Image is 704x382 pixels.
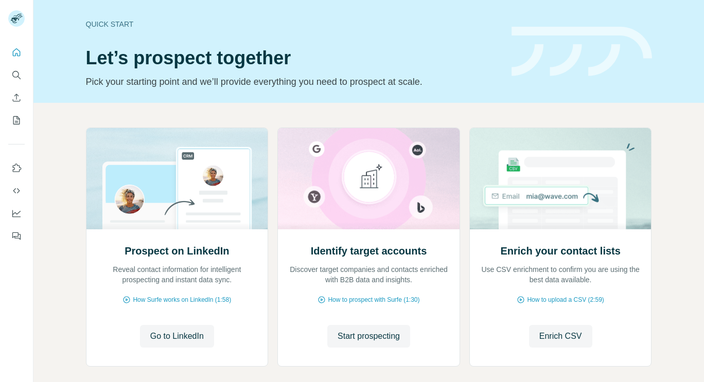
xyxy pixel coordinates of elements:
[86,75,499,89] p: Pick your starting point and we’ll provide everything you need to prospect at scale.
[8,227,25,245] button: Feedback
[125,244,229,258] h2: Prospect on LinkedIn
[8,111,25,130] button: My lists
[311,244,427,258] h2: Identify target accounts
[527,295,604,304] span: How to upload a CSV (2:59)
[8,159,25,177] button: Use Surfe on LinkedIn
[8,181,25,200] button: Use Surfe API
[97,264,258,285] p: Reveal contact information for intelligent prospecting and instant data sync.
[288,264,449,285] p: Discover target companies and contacts enriched with B2B data and insights.
[86,48,499,68] h1: Let’s prospect together
[86,19,499,29] div: Quick start
[529,325,592,348] button: Enrich CSV
[328,295,419,304] span: How to prospect with Surfe (1:30)
[469,128,652,229] img: Enrich your contact lists
[480,264,641,285] p: Use CSV enrichment to confirm you are using the best data available.
[86,128,269,229] img: Prospect on LinkedIn
[8,66,25,84] button: Search
[133,295,231,304] span: How Surfe works on LinkedIn (1:58)
[277,128,460,229] img: Identify target accounts
[150,330,204,342] span: Go to LinkedIn
[327,325,410,348] button: Start prospecting
[8,43,25,62] button: Quick start
[8,88,25,107] button: Enrich CSV
[8,204,25,223] button: Dashboard
[500,244,620,258] h2: Enrich your contact lists
[338,330,400,342] span: Start prospecting
[512,27,652,77] img: banner
[539,330,582,342] span: Enrich CSV
[140,325,214,348] button: Go to LinkedIn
